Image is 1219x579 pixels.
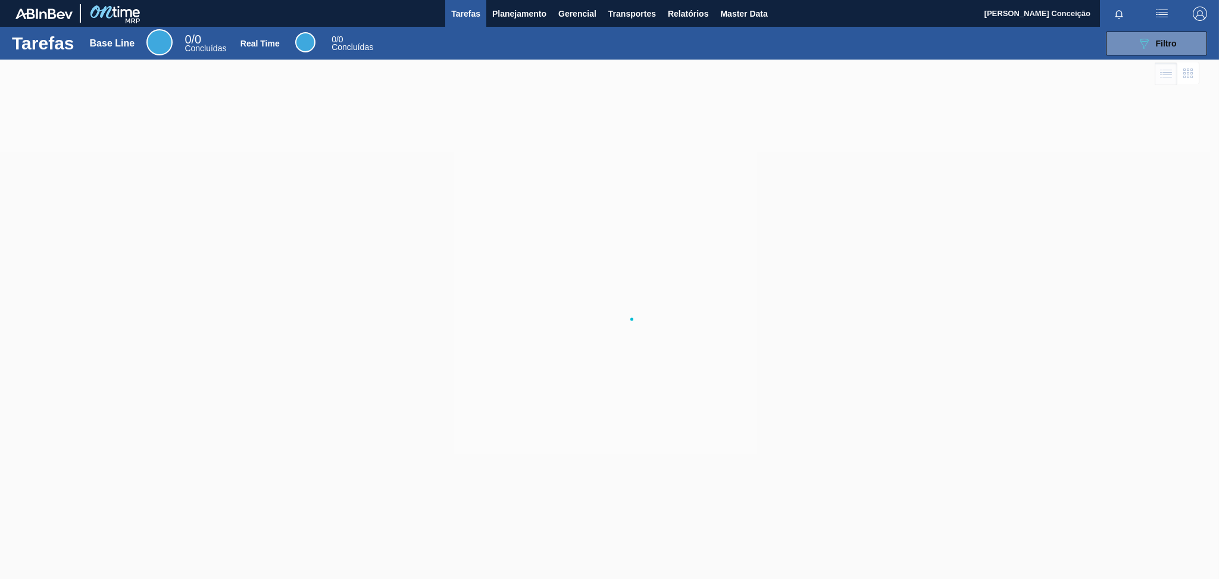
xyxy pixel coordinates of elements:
div: Base Line [185,35,226,52]
span: 0 [185,33,191,46]
div: Real Time [240,39,280,48]
span: Relatórios [668,7,708,21]
span: Gerencial [558,7,596,21]
span: / 0 [332,35,343,44]
span: 0 [332,35,336,44]
button: Filtro [1106,32,1207,55]
h1: Tarefas [12,36,74,50]
span: Concluídas [332,42,373,52]
span: / 0 [185,33,201,46]
img: TNhmsLtSVTkK8tSr43FrP2fwEKptu5GPRR3wAAAABJRU5ErkJggg== [15,8,73,19]
button: Notificações [1100,5,1138,22]
img: userActions [1155,7,1169,21]
span: Tarefas [451,7,480,21]
div: Real Time [332,36,373,51]
div: Real Time [295,32,315,52]
span: Planejamento [492,7,546,21]
div: Base Line [146,29,173,55]
div: Base Line [90,38,135,49]
img: Logout [1193,7,1207,21]
span: Concluídas [185,43,226,53]
span: Filtro [1156,39,1177,48]
span: Transportes [608,7,656,21]
span: Master Data [720,7,767,21]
